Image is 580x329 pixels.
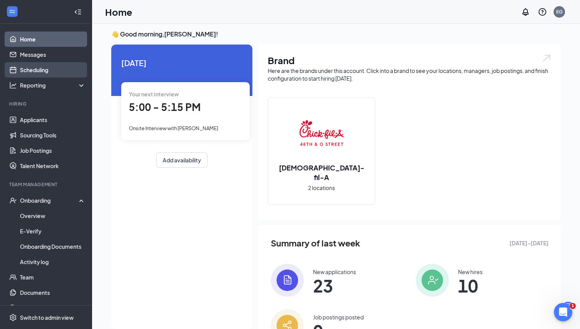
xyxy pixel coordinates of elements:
[556,8,563,15] div: EG
[20,127,86,143] a: Sourcing Tools
[313,279,356,293] span: 23
[9,314,17,321] svg: Settings
[268,163,375,182] h2: [DEMOGRAPHIC_DATA]-fil-A
[20,285,86,300] a: Documents
[554,303,572,321] iframe: Intercom live chat
[121,57,242,69] span: [DATE]
[9,197,17,204] svg: UserCheck
[9,101,84,107] div: Hiring
[564,302,572,308] div: 77
[509,239,549,247] span: [DATE] - [DATE]
[20,112,86,127] a: Applicants
[570,303,576,309] span: 1
[20,47,86,62] a: Messages
[156,152,208,168] button: Add availability
[20,81,86,89] div: Reporting
[20,269,86,285] a: Team
[9,181,84,188] div: Team Management
[297,111,346,160] img: Chick-fil-A
[74,8,82,16] svg: Collapse
[129,91,179,98] span: Your next interview
[308,184,335,192] span: 2 locations
[268,67,552,82] div: Here are the brands under this account. Click into a brand to see your locations, managers, job p...
[20,62,86,78] a: Scheduling
[20,31,86,47] a: Home
[271,236,360,250] span: Summary of last week
[20,223,86,239] a: E-Verify
[129,101,201,113] span: 5:00 - 5:15 PM
[8,8,16,15] svg: WorkstreamLogo
[313,313,364,321] div: Job postings posted
[20,239,86,254] a: Onboarding Documents
[111,30,561,38] h3: 👋 Good morning, [PERSON_NAME] !
[458,279,483,293] span: 10
[416,264,449,297] img: icon
[521,7,530,17] svg: Notifications
[20,158,86,174] a: Talent Network
[538,7,547,17] svg: QuestionInfo
[271,264,304,297] img: icon
[105,5,132,18] h1: Home
[20,300,86,316] a: SurveysCrown
[9,81,17,89] svg: Analysis
[20,314,74,321] div: Switch to admin view
[268,54,552,67] h1: Brand
[20,208,86,223] a: Overview
[20,197,79,204] div: Onboarding
[313,268,356,276] div: New applications
[458,268,483,276] div: New hires
[542,54,552,63] img: open.6027fd2a22e1237b5b06.svg
[20,254,86,269] a: Activity log
[20,143,86,158] a: Job Postings
[129,125,218,131] span: Onsite Interview with [PERSON_NAME]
